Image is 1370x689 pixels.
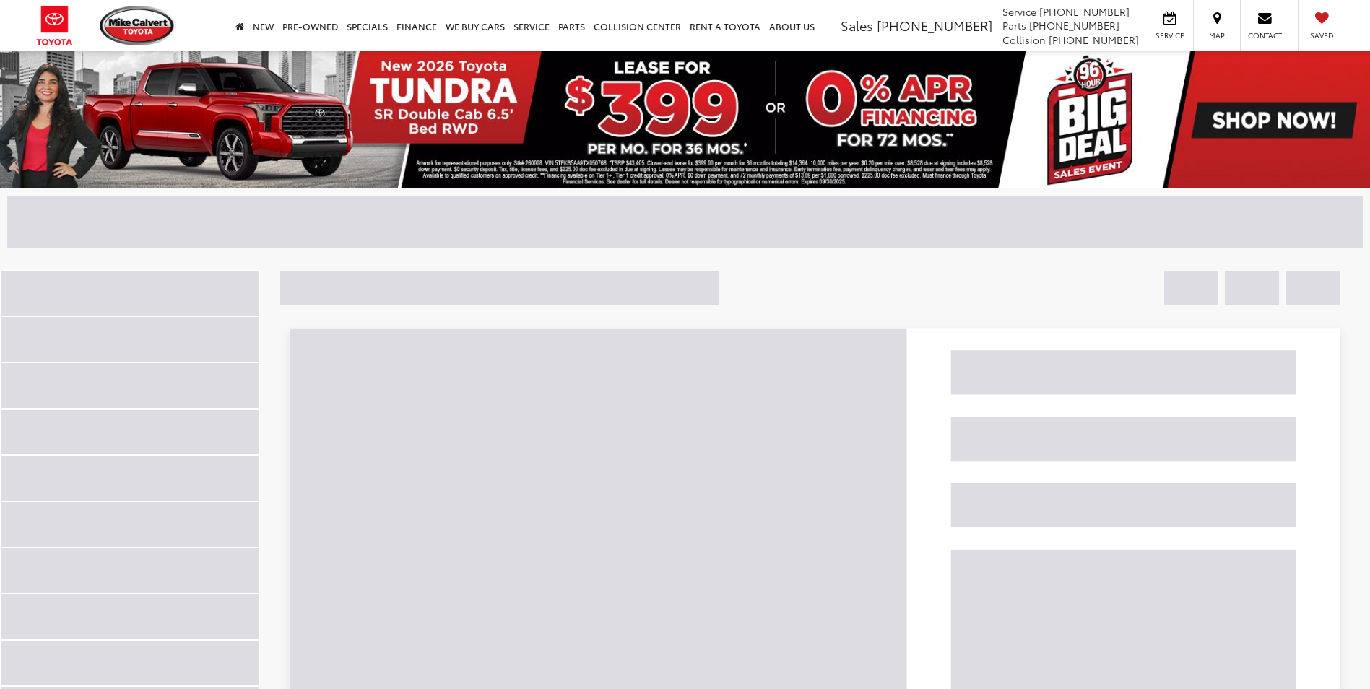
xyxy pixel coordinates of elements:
[1201,30,1233,40] span: Map
[1153,30,1186,40] span: Service
[1306,30,1338,40] span: Saved
[1002,18,1026,32] span: Parts
[100,6,176,45] img: Mike Calvert Toyota
[841,16,873,35] span: Sales
[877,16,992,35] span: [PHONE_NUMBER]
[1039,4,1130,19] span: [PHONE_NUMBER]
[1002,4,1036,19] span: Service
[1002,32,1046,47] span: Collision
[1248,30,1282,40] span: Contact
[1029,18,1119,32] span: [PHONE_NUMBER]
[1049,32,1139,47] span: [PHONE_NUMBER]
